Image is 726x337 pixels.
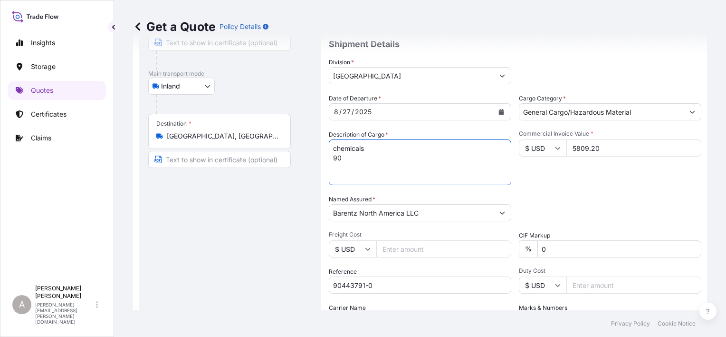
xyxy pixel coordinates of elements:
input: Select a commodity type [519,103,684,120]
span: Commercial Invoice Value [519,130,701,138]
p: Claims [31,133,51,143]
p: Policy Details [220,22,261,31]
button: Show suggestions [494,67,511,84]
label: Cargo Category [519,94,566,103]
input: Enter amount [376,240,511,258]
input: Destination [167,131,279,141]
a: Privacy Policy [611,320,650,327]
p: Storage [31,62,56,71]
label: CIF Markup [519,231,550,240]
span: A [19,300,25,309]
button: Calendar [494,104,509,119]
a: Certificates [8,105,106,124]
div: % [519,240,537,258]
div: / [352,106,354,118]
a: Insights [8,33,106,52]
div: day, [342,106,352,118]
div: / [339,106,342,118]
label: Reference [329,267,357,277]
p: [PERSON_NAME] [PERSON_NAME] [35,285,94,300]
a: Cookie Notice [658,320,696,327]
a: Quotes [8,81,106,100]
input: Enter percentage [537,240,701,258]
input: Text to appear on certificate [148,151,291,168]
label: Carrier Name [329,303,366,313]
div: month, [333,106,339,118]
span: Inland [161,81,180,91]
a: Claims [8,129,106,148]
button: Show suggestions [684,103,701,120]
div: year, [354,106,373,118]
input: Enter amount [566,277,701,294]
label: Named Assured [329,195,375,204]
button: Select transport [148,78,215,95]
p: [PERSON_NAME][EMAIL_ADDRESS][PERSON_NAME][DOMAIN_NAME] [35,302,94,325]
p: Certificates [31,109,67,119]
label: Description of Cargo [329,130,388,139]
span: Duty Cost [519,267,701,275]
span: Date of Departure [329,94,381,103]
span: Freight Cost [329,231,511,238]
input: Type amount [566,139,701,157]
a: Storage [8,57,106,76]
input: Type to search division [329,67,494,84]
p: Insights [31,38,55,48]
button: Show suggestions [494,204,511,221]
p: Main transport mode [148,70,312,78]
input: Your internal reference [329,277,511,294]
input: Full name [329,204,494,221]
p: Quotes [31,86,53,95]
div: Destination [156,120,191,128]
label: Division [329,58,354,67]
p: Get a Quote [133,19,216,34]
label: Marks & Numbers [519,303,567,313]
